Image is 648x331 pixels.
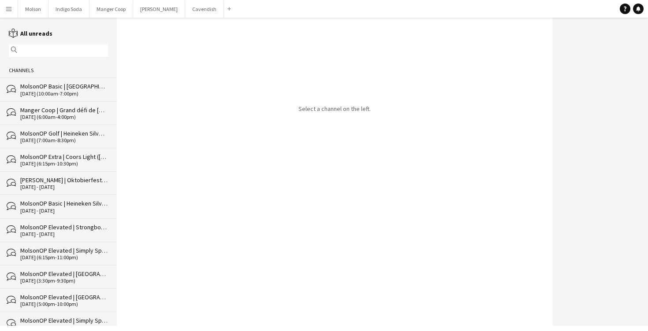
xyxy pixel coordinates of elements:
button: Manger Coop [89,0,133,18]
div: MolsonOP Elevated | Simply Spiked ([GEOGRAPHIC_DATA], [GEOGRAPHIC_DATA]) [20,316,108,324]
div: MolsonOP Basic | Heineken Silver ([GEOGRAPHIC_DATA], [GEOGRAPHIC_DATA]) [20,199,108,207]
button: [PERSON_NAME] [133,0,185,18]
div: [DATE] (6:00am-4:00pm) [20,114,108,120]
div: [PERSON_NAME] | Oktobierfest ([GEOGRAPHIC_DATA], [GEOGRAPHIC_DATA]) [20,176,108,184]
button: Molson [18,0,48,18]
p: Select a channel on the left. [298,105,371,113]
div: [DATE] - [DATE] [20,184,108,190]
div: [DATE] (3:30pm-9:30pm) [20,278,108,284]
div: Manger Coop | Grand défi de [GEOGRAPHIC_DATA] ([GEOGRAPHIC_DATA], [GEOGRAPHIC_DATA]) [20,106,108,114]
div: [DATE] - [DATE] [20,208,108,214]
div: [DATE] (10:00am-7:00pm) [20,91,108,97]
div: [DATE] (7:00am-8:30pm) [20,137,108,143]
button: Cavendish [185,0,224,18]
div: MolsonOP Extra | Coors Light ([GEOGRAPHIC_DATA], [GEOGRAPHIC_DATA]) [20,153,108,161]
div: [DATE] (6:15pm-11:00pm) [20,254,108,261]
div: MolsonOP Elevated | [GEOGRAPHIC_DATA] ([GEOGRAPHIC_DATA], [GEOGRAPHIC_DATA]) [20,270,108,278]
div: MolsonOP Elevated | [GEOGRAPHIC_DATA] ([GEOGRAPHIC_DATA], [GEOGRAPHIC_DATA]) [20,293,108,301]
div: [DATE] - [DATE] [20,325,108,331]
div: MolsonOP Basic | [GEOGRAPHIC_DATA] ([GEOGRAPHIC_DATA], [GEOGRAPHIC_DATA]), MolsonOP Basic | Heine... [20,82,108,90]
a: All unreads [9,29,52,37]
div: [DATE] (6:15pm-10:30pm) [20,161,108,167]
button: Indigo Soda [48,0,89,18]
div: [DATE] (5:00pm-10:00pm) [20,301,108,307]
div: MolsonOP Golf | Heineken Silver (Bécancour, [GEOGRAPHIC_DATA]) [20,129,108,137]
div: MolsonOP Elevated | Simply Spiked (Coquitlam, [GEOGRAPHIC_DATA]) [20,246,108,254]
div: [DATE] - [DATE] [20,231,108,237]
div: MolsonOP Elevated | Strongbow ([GEOGRAPHIC_DATA], [GEOGRAPHIC_DATA]) [20,223,108,231]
